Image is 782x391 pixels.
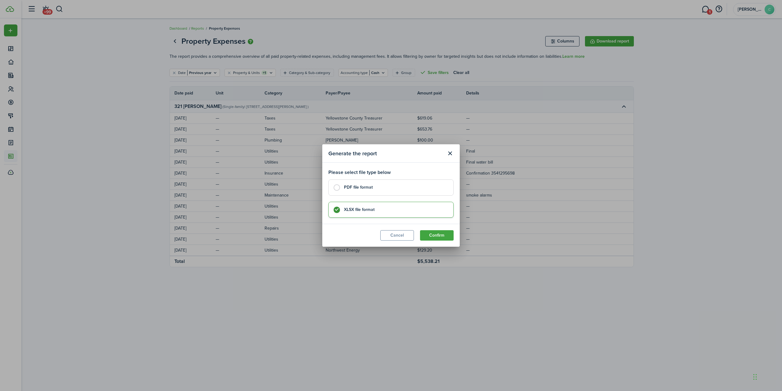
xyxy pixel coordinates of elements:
[753,368,757,386] div: Drag
[751,362,782,391] iframe: Chat Widget
[344,207,447,213] control-radio-card-title: XLSX file format
[445,148,455,159] button: Close modal
[380,230,414,241] button: Cancel
[344,184,447,190] control-radio-card-title: PDF file format
[328,169,454,176] p: Please select file type below
[420,230,454,241] button: Confirm
[328,147,443,159] modal-title: Generate the report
